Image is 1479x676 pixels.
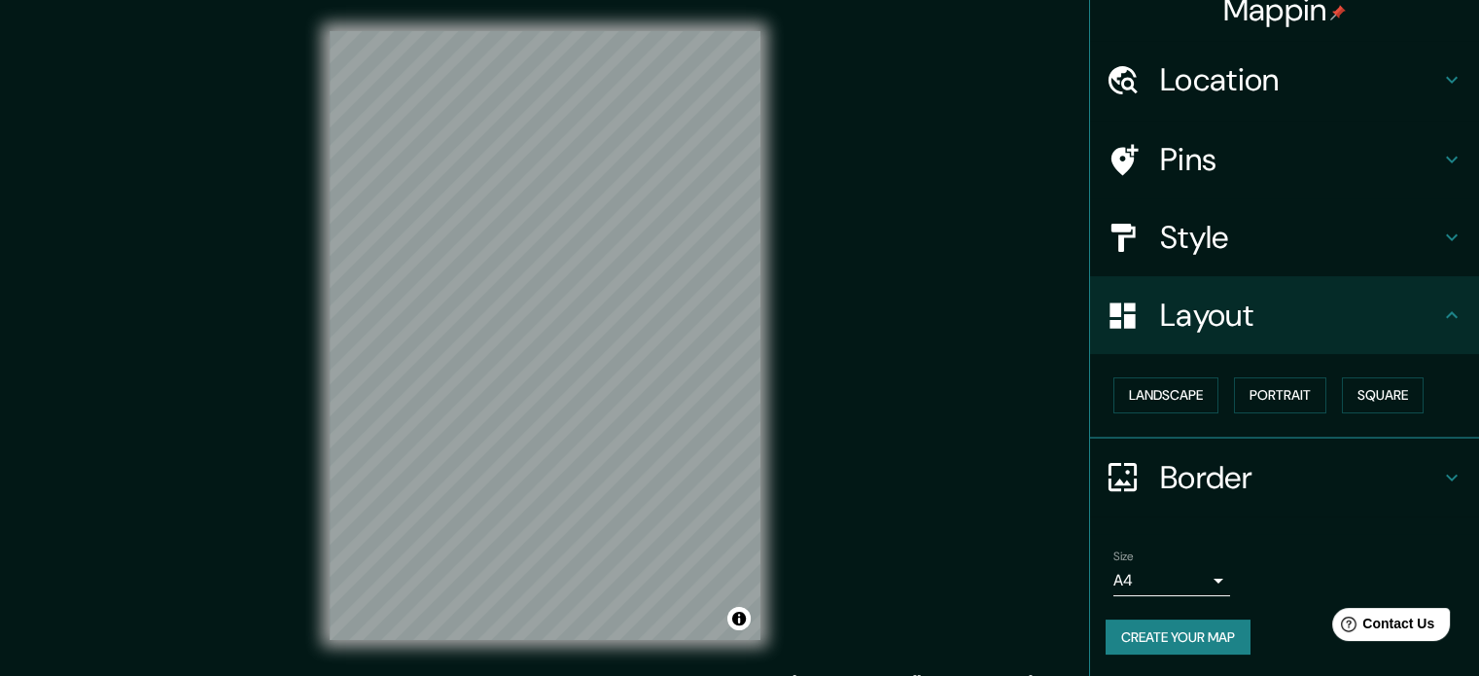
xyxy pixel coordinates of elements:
h4: Layout [1160,296,1440,335]
div: Pins [1090,121,1479,198]
button: Toggle attribution [727,607,751,630]
h4: Location [1160,60,1440,99]
h4: Border [1160,458,1440,497]
button: Portrait [1234,377,1326,413]
div: Style [1090,198,1479,276]
div: A4 [1113,565,1230,596]
h4: Style [1160,218,1440,257]
img: pin-icon.png [1330,5,1346,20]
div: Location [1090,41,1479,119]
button: Landscape [1113,377,1218,413]
h4: Pins [1160,140,1440,179]
iframe: Help widget launcher [1306,600,1458,655]
div: Layout [1090,276,1479,354]
label: Size [1113,548,1134,564]
button: Square [1342,377,1424,413]
canvas: Map [330,31,760,640]
div: Border [1090,439,1479,516]
button: Create your map [1106,620,1250,656]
